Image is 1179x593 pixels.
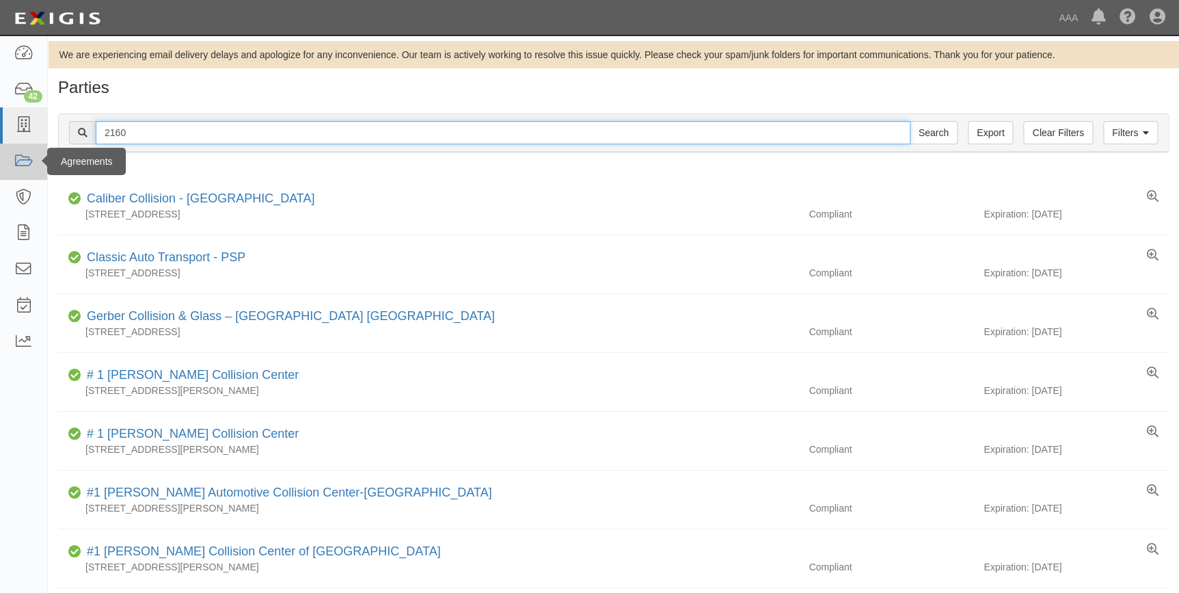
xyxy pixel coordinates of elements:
div: # 1 Cochran Collision Center [81,367,299,384]
a: Classic Auto Transport - PSP [87,250,245,264]
div: Expiration: [DATE] [984,443,1169,456]
div: #1 Cochran Automotive Collision Center-Monroeville [81,484,492,502]
i: Compliant [68,312,81,321]
a: Gerber Collision & Glass – [GEOGRAPHIC_DATA] [GEOGRAPHIC_DATA] [87,309,495,323]
input: Search [910,121,958,144]
div: Gerber Collision & Glass – Houston Brighton [81,308,495,326]
div: [STREET_ADDRESS][PERSON_NAME] [58,443,798,456]
div: [STREET_ADDRESS][PERSON_NAME] [58,560,798,574]
i: Compliant [68,371,81,380]
a: View results summary [1147,190,1158,204]
i: Compliant [68,547,81,557]
a: View results summary [1147,543,1158,557]
div: Expiration: [DATE] [984,325,1169,339]
i: Compliant [68,194,81,204]
div: Agreements [47,148,126,175]
h1: Parties [58,79,1169,96]
div: Compliant [798,266,984,280]
img: logo-5460c22ac91f19d4615b14bd174203de0afe785f0fc80cf4dbbc73dc1793850b.png [10,6,105,31]
i: Compliant [68,488,81,498]
i: Compliant [68,430,81,439]
div: Expiration: [DATE] [984,560,1169,574]
div: Expiration: [DATE] [984,266,1169,280]
a: #1 [PERSON_NAME] Automotive Collision Center-[GEOGRAPHIC_DATA] [87,486,492,499]
div: [STREET_ADDRESS] [58,207,798,221]
div: # 1 Cochran Collision Center [81,425,299,443]
div: Expiration: [DATE] [984,207,1169,221]
a: View results summary [1147,367,1158,380]
div: Expiration: [DATE] [984,384,1169,397]
a: Filters [1103,121,1158,144]
div: Caliber Collision - Gainesville [81,190,314,208]
input: Search [96,121,910,144]
i: Help Center - Complianz [1120,10,1136,26]
div: [STREET_ADDRESS][PERSON_NAME] [58,384,798,397]
a: AAA [1052,4,1085,31]
a: View results summary [1147,425,1158,439]
div: Expiration: [DATE] [984,501,1169,515]
div: #1 Cochran Collision Center of Greensburg [81,543,441,561]
div: Compliant [798,207,984,221]
a: View results summary [1147,249,1158,263]
a: View results summary [1147,484,1158,498]
div: Compliant [798,560,984,574]
a: Clear Filters [1023,121,1092,144]
div: Classic Auto Transport - PSP [81,249,245,267]
div: [STREET_ADDRESS] [58,325,798,339]
a: Caliber Collision - [GEOGRAPHIC_DATA] [87,192,314,205]
a: View results summary [1147,308,1158,321]
a: #1 [PERSON_NAME] Collision Center of [GEOGRAPHIC_DATA] [87,544,441,558]
div: 42 [24,90,42,103]
div: We are experiencing email delivery delays and apologize for any inconvenience. Our team is active... [48,48,1179,62]
a: # 1 [PERSON_NAME] Collision Center [87,427,299,440]
a: Export [968,121,1013,144]
a: # 1 [PERSON_NAME] Collision Center [87,368,299,382]
div: [STREET_ADDRESS] [58,266,798,280]
div: Compliant [798,443,984,456]
div: Compliant [798,325,984,339]
i: Compliant [68,253,81,263]
div: [STREET_ADDRESS][PERSON_NAME] [58,501,798,515]
div: Compliant [798,384,984,397]
div: Compliant [798,501,984,515]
